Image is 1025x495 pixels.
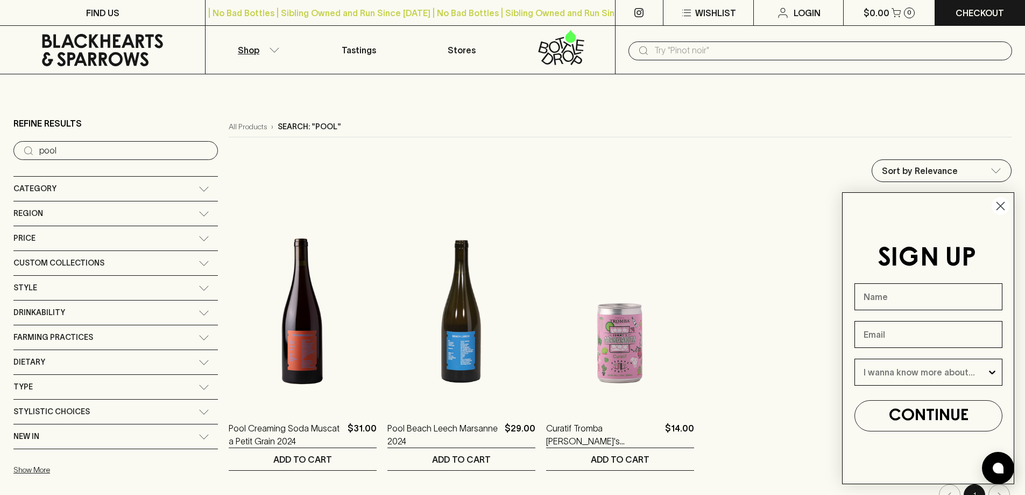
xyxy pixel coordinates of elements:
[273,453,332,466] p: ADD TO CART
[831,182,1025,495] div: FLYOUT Form
[13,400,218,424] div: Stylistic Choices
[882,164,958,177] p: Sort by Relevance
[654,42,1003,59] input: Try "Pinot noir"
[591,453,649,466] p: ADD TO CART
[13,182,56,196] span: Category
[432,453,491,466] p: ADD TO CART
[13,405,90,419] span: Stylistic Choices
[872,160,1011,182] div: Sort by Relevance
[13,331,93,344] span: Farming Practices
[854,321,1002,348] input: Email
[308,26,410,74] a: Tastings
[271,121,273,133] p: ›
[864,359,987,385] input: I wanna know more about...
[411,26,513,74] a: Stores
[695,6,736,19] p: Wishlist
[13,380,33,394] span: Type
[206,26,308,74] button: Shop
[13,207,43,220] span: Region
[278,121,341,133] p: Search: "pool"
[854,400,1002,431] button: CONTINUE
[13,117,82,130] p: Refine Results
[13,350,218,374] div: Dietary
[387,448,535,470] button: ADD TO CART
[387,422,500,448] a: Pool Beach Leech Marsanne 2024
[993,463,1003,473] img: bubble-icon
[448,44,476,57] p: Stores
[342,44,376,57] p: Tastings
[878,246,976,271] span: SIGN UP
[956,6,1004,19] p: Checkout
[86,6,119,19] p: FIND US
[794,6,821,19] p: Login
[13,256,104,270] span: Custom Collections
[546,217,694,406] img: Curatif Tromba Tommy's Margarita Canned Cocktail
[39,142,209,159] input: Try “Pinot noir”
[13,325,218,350] div: Farming Practices
[907,10,911,16] p: 0
[348,422,377,448] p: $31.00
[229,422,343,448] a: Pool Creaming Soda Muscat a Petit Grain 2024
[13,301,218,325] div: Drinkability
[13,177,218,201] div: Category
[13,232,36,245] span: Price
[13,201,218,226] div: Region
[229,121,267,133] a: All Products
[13,251,218,275] div: Custom Collections
[13,281,37,295] span: Style
[13,430,39,443] span: New In
[13,306,65,319] span: Drinkability
[991,197,1010,215] button: Close dialog
[987,359,998,385] button: Show Options
[546,422,661,448] a: Curatif Tromba [PERSON_NAME]'s [PERSON_NAME] Canned Cocktail
[546,448,694,470] button: ADD TO CART
[854,283,1002,310] input: Name
[13,276,218,300] div: Style
[505,422,535,448] p: $29.00
[665,422,694,448] p: $14.00
[229,217,377,406] img: Pool Creaming Soda Muscat a Petit Grain 2024
[238,44,259,57] p: Shop
[229,448,377,470] button: ADD TO CART
[13,459,154,481] button: Show More
[387,217,535,406] img: Pool Beach Leech Marsanne 2024
[13,424,218,449] div: New In
[864,6,889,19] p: $0.00
[13,226,218,250] div: Price
[13,355,45,369] span: Dietary
[13,375,218,399] div: Type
